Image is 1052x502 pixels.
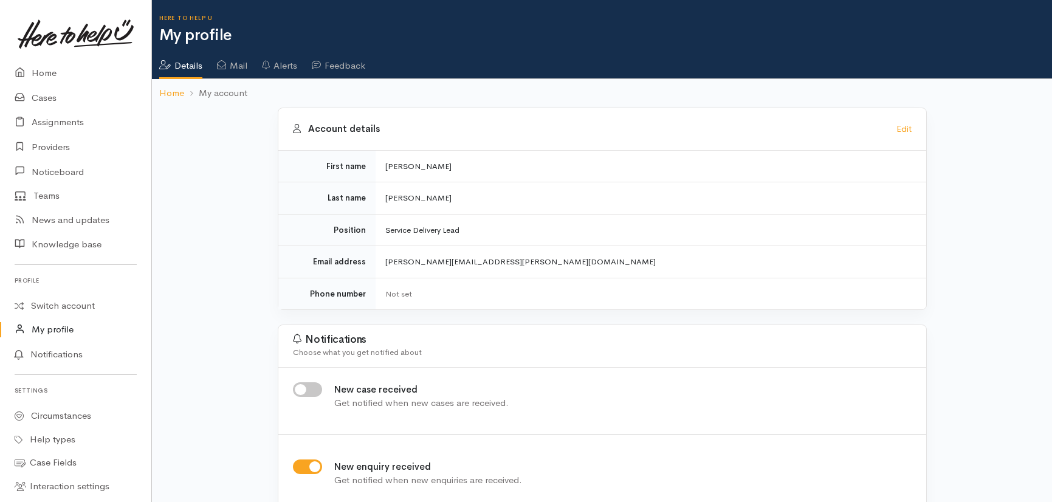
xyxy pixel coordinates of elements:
td: Service Delivery Lead [376,214,926,246]
td: First name [278,151,376,182]
nav: breadcrumb [152,79,1052,108]
td: [PERSON_NAME] [376,182,926,215]
h6: Profile [15,272,137,289]
td: Last name [278,182,376,215]
a: Feedback [312,44,365,78]
a: Details [159,44,202,80]
span: Choose what you get notified about [293,347,422,357]
a: Home [159,86,184,100]
a: Mail [217,44,247,78]
td: [PERSON_NAME][EMAIL_ADDRESS][PERSON_NAME][DOMAIN_NAME] [376,246,926,278]
h1: My profile [159,27,1052,44]
div: Get notified when new cases are received [327,396,509,410]
td: Position [278,214,376,246]
b: Account details [308,123,380,134]
label: New enquiry received [327,460,431,474]
span: . [519,474,522,486]
td: Phone number [278,278,376,309]
div: Not set [385,288,912,300]
span: . [506,397,509,408]
li: My account [184,86,247,100]
div: Get notified when new enquiries are received [327,473,522,487]
label: New case received [327,383,418,397]
h6: Settings [15,382,137,399]
a: Alerts [262,44,297,78]
td: Email address [278,246,376,278]
h3: Notifications [293,334,912,346]
a: Edit [896,123,912,134]
td: [PERSON_NAME] [376,151,926,182]
h6: Here to help u [159,15,1052,21]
